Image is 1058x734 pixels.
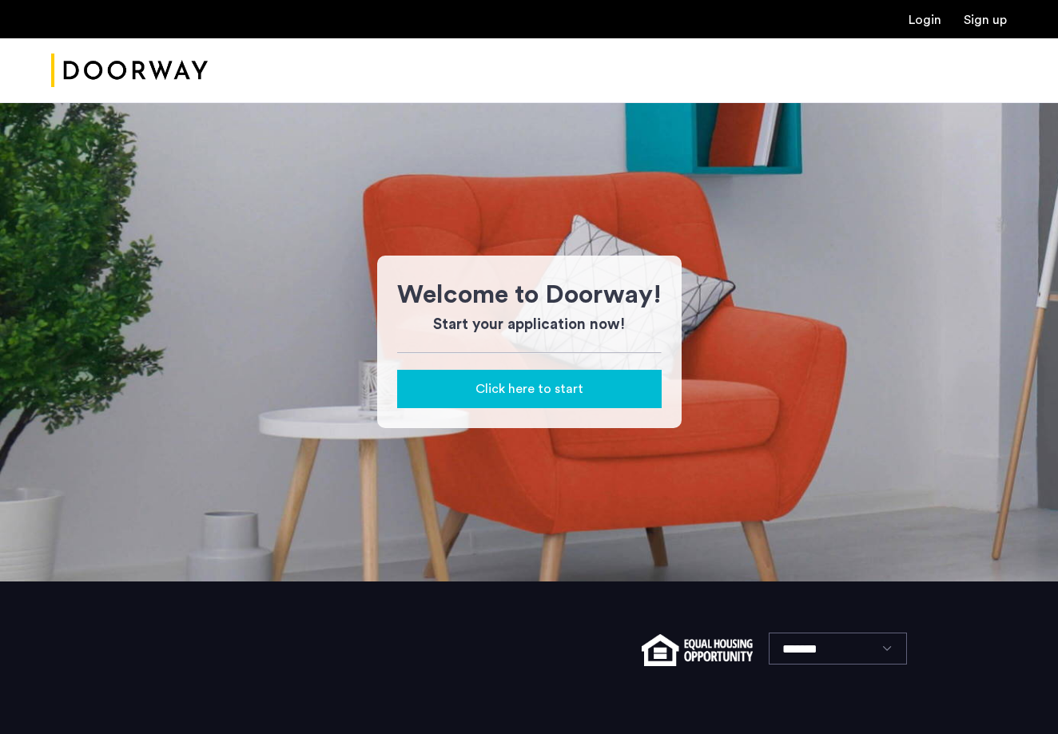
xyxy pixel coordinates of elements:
[642,634,753,666] img: equal-housing.png
[909,14,941,26] a: Login
[964,14,1007,26] a: Registration
[397,370,662,408] button: button
[397,314,662,336] h3: Start your application now!
[475,379,583,399] span: Click here to start
[397,276,662,314] h1: Welcome to Doorway!
[769,633,907,665] select: Language select
[51,41,208,101] img: logo
[51,41,208,101] a: Cazamio Logo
